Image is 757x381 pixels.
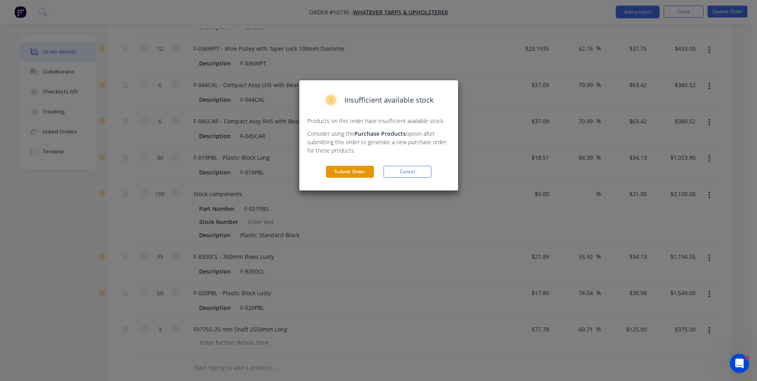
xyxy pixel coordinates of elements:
[354,130,406,137] strong: Purchase Products
[307,117,450,125] p: Products on this order have insufficient available stock.
[326,166,374,178] button: Submit Order
[730,354,749,373] iframe: Intercom live chat
[307,129,450,155] p: Consider using the option after submitting this order to generate a new purchase order for these ...
[383,166,431,178] button: Cancel
[344,95,433,105] span: Insufficient available stock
